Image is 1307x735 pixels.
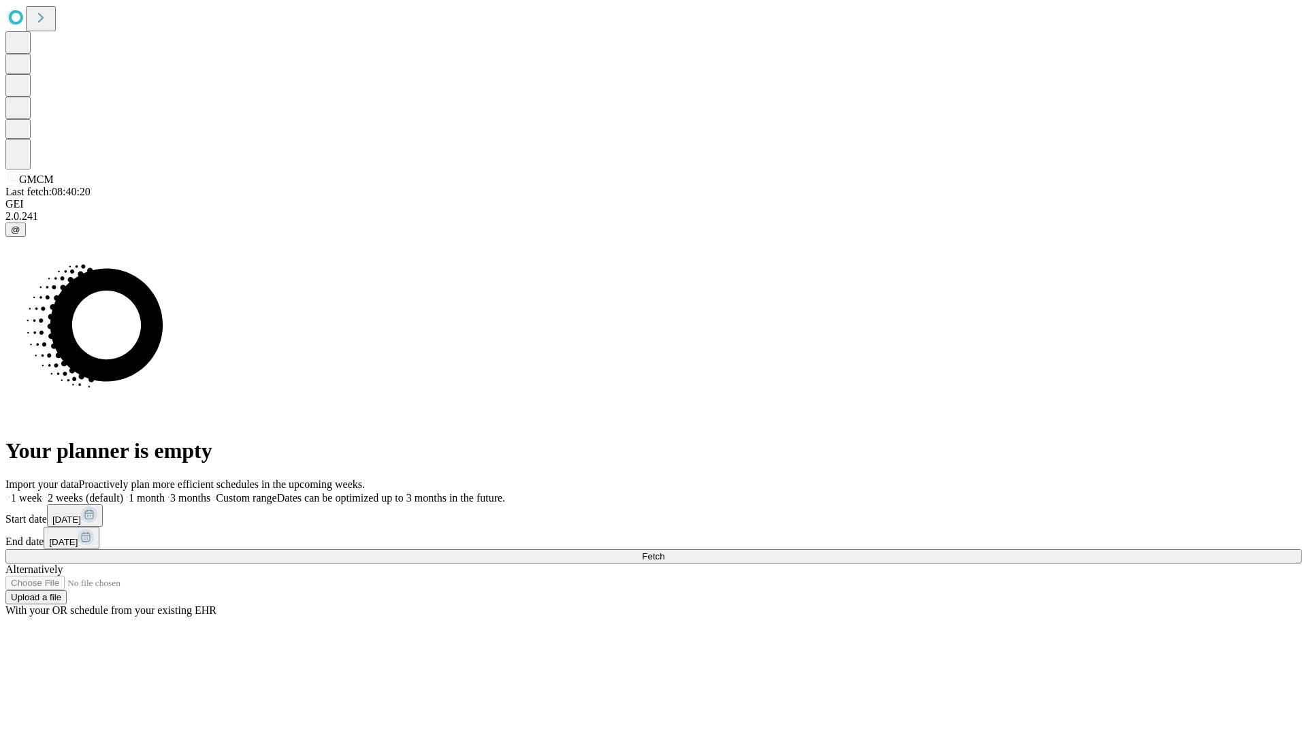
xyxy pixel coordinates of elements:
[5,186,91,197] span: Last fetch: 08:40:20
[5,549,1302,563] button: Fetch
[47,504,103,527] button: [DATE]
[19,174,54,185] span: GMCM
[216,492,276,504] span: Custom range
[5,438,1302,463] h1: Your planner is empty
[49,537,78,547] span: [DATE]
[277,492,505,504] span: Dates can be optimized up to 3 months in the future.
[5,198,1302,210] div: GEI
[642,551,664,561] span: Fetch
[5,527,1302,549] div: End date
[52,514,81,525] span: [DATE]
[11,225,20,235] span: @
[48,492,123,504] span: 2 weeks (default)
[5,478,79,490] span: Import your data
[5,504,1302,527] div: Start date
[79,478,365,490] span: Proactively plan more efficient schedules in the upcoming weeks.
[5,563,63,575] span: Alternatively
[170,492,210,504] span: 3 months
[44,527,99,549] button: [DATE]
[5,223,26,237] button: @
[5,210,1302,223] div: 2.0.241
[11,492,42,504] span: 1 week
[129,492,165,504] span: 1 month
[5,604,216,616] span: With your OR schedule from your existing EHR
[5,590,67,604] button: Upload a file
